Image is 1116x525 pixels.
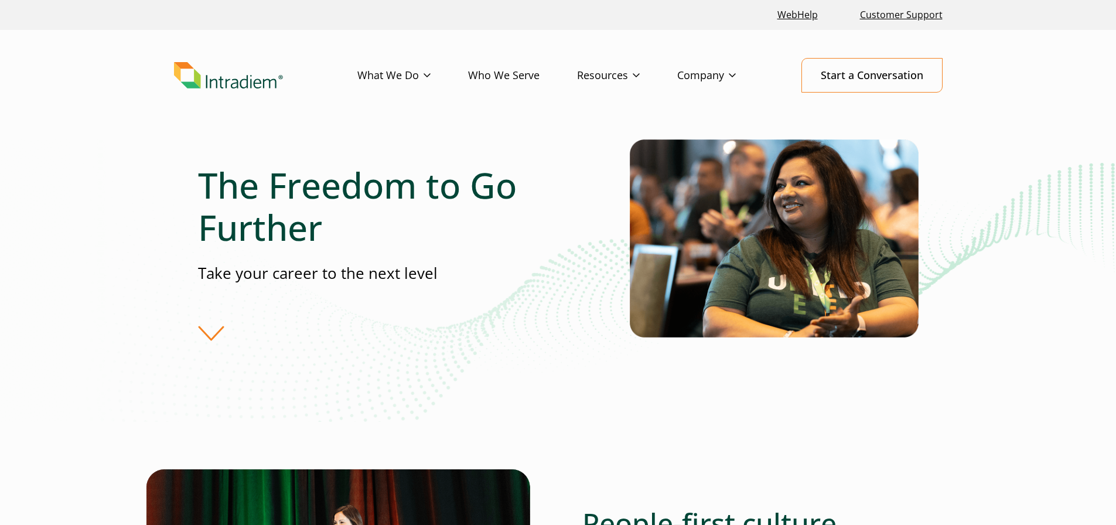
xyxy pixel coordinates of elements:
a: Who We Serve [468,59,577,93]
a: What We Do [357,59,468,93]
h1: The Freedom to Go Further [198,164,558,248]
p: Take your career to the next level [198,262,558,284]
a: Link opens in a new window [773,2,823,28]
img: Intradiem [174,62,283,89]
a: Company [677,59,773,93]
a: Customer Support [855,2,947,28]
a: Start a Conversation [801,58,943,93]
a: Resources [577,59,677,93]
a: Link to homepage of Intradiem [174,62,357,89]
